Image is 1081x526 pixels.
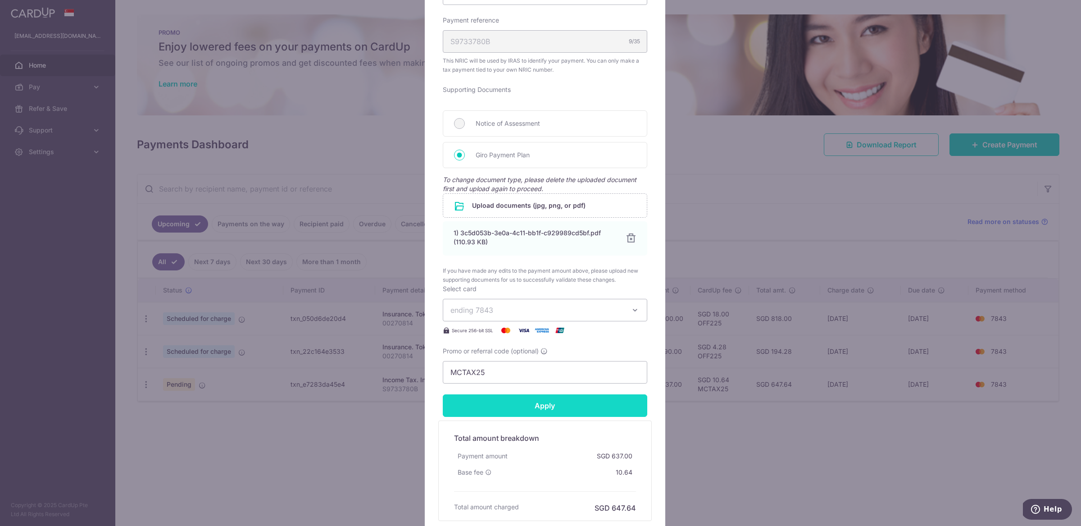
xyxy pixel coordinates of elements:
div: 1) 3c5d053b-3e0a-4c11-bb1f-c929989cd5bf.pdf (110.93 KB) [454,229,615,247]
span: Giro Payment Plan [476,150,636,160]
span: ending 7843 [450,306,493,315]
label: Supporting Documents [443,85,511,94]
div: Payment amount [454,448,511,464]
img: American Express [533,325,551,336]
span: Base fee [458,468,483,477]
div: SGD 637.00 [593,448,636,464]
h6: Total amount charged [454,503,519,512]
label: Payment reference [443,16,499,25]
h5: Total amount breakdown [454,433,636,444]
img: UnionPay [551,325,569,336]
input: Apply [443,394,647,417]
span: Notice of Assessment [476,118,636,129]
span: This NRIC will be used by IRAS to identify your payment. You can only make a tax payment tied to ... [443,56,647,74]
button: ending 7843 [443,299,647,321]
div: 9/35 [629,37,640,46]
h6: SGD 647.64 [595,503,636,513]
div: 10.64 [612,464,636,480]
img: Mastercard [497,325,515,336]
img: Visa [515,325,533,336]
label: Select card [443,284,477,293]
div: Upload documents (jpg, png, or pdf) [443,193,647,218]
span: Promo or referral code (optional) [443,347,539,356]
span: To change document type, please delete the uploaded document first and upload again to proceed. [443,176,636,192]
span: If you have made any edits to the payment amount above, please upload new supporting documents fo... [443,266,647,284]
iframe: Opens a widget where you can find more information [1023,499,1072,521]
span: Secure 256-bit SSL [452,327,493,334]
